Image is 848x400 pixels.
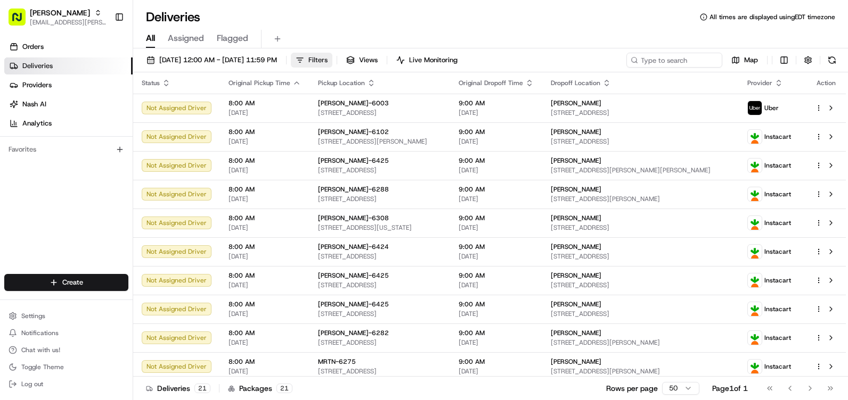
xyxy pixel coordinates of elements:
button: [PERSON_NAME][EMAIL_ADDRESS][PERSON_NAME][DOMAIN_NAME] [4,4,110,30]
img: profile_instacart_ahold_partner.png [748,360,762,373]
span: [DATE] [229,109,301,117]
span: [STREET_ADDRESS][PERSON_NAME] [551,195,730,203]
span: [PERSON_NAME] [551,185,601,194]
span: [DATE] [459,281,534,289]
a: Analytics [4,115,133,132]
span: 8:00 AM [229,271,301,280]
span: [DATE] [459,166,534,174]
span: 9:00 AM [459,329,534,337]
span: Provider [747,79,772,87]
span: Instacart [764,190,791,198]
h1: Deliveries [146,9,200,26]
span: Knowledge Base [21,154,81,165]
span: [PERSON_NAME]-6425 [318,271,389,280]
span: [STREET_ADDRESS] [318,195,442,203]
img: profile_uber_ahold_partner.png [748,101,762,115]
span: [STREET_ADDRESS][US_STATE] [318,223,442,232]
a: Nash AI [4,96,133,113]
span: [STREET_ADDRESS][PERSON_NAME] [551,338,730,347]
span: 9:00 AM [459,185,534,194]
button: Live Monitoring [392,53,462,68]
button: [PERSON_NAME] [30,7,90,18]
span: [PERSON_NAME]-6288 [318,185,389,194]
span: [DATE] [229,223,301,232]
span: [PERSON_NAME] [551,357,601,366]
span: Dropoff Location [551,79,600,87]
button: Map [727,53,763,68]
button: [DATE] 12:00 AM - [DATE] 11:59 PM [142,53,282,68]
span: MRTN-6275 [318,357,356,366]
span: [DATE] 12:00 AM - [DATE] 11:59 PM [159,55,277,65]
img: profile_instacart_ahold_partner.png [748,130,762,144]
img: profile_instacart_ahold_partner.png [748,159,762,172]
span: [DATE] [229,338,301,347]
img: profile_instacart_ahold_partner.png [748,273,762,287]
div: We're available if you need us! [36,112,135,121]
span: Instacart [764,276,791,285]
a: Providers [4,77,133,94]
img: profile_instacart_ahold_partner.png [748,216,762,230]
span: Instacart [764,132,791,141]
span: [STREET_ADDRESS] [551,281,730,289]
button: Toggle Theme [4,360,128,374]
span: Log out [21,380,43,388]
span: [STREET_ADDRESS] [318,338,442,347]
button: Notifications [4,326,128,340]
span: [STREET_ADDRESS][PERSON_NAME][PERSON_NAME] [551,166,730,174]
span: 9:00 AM [459,271,534,280]
button: Chat with us! [4,343,128,357]
span: Live Monitoring [409,55,458,65]
span: [PERSON_NAME] [551,128,601,136]
button: Log out [4,377,128,391]
button: Create [4,274,128,291]
span: 8:00 AM [229,357,301,366]
span: 9:00 AM [459,128,534,136]
span: [DATE] [459,367,534,376]
span: [STREET_ADDRESS] [318,109,442,117]
span: [DATE] [229,195,301,203]
input: Clear [28,69,176,80]
a: Orders [4,38,133,55]
span: [PERSON_NAME] [551,243,601,251]
span: [EMAIL_ADDRESS][PERSON_NAME][DOMAIN_NAME] [30,18,106,27]
span: Uber [764,104,779,112]
span: Analytics [22,119,52,128]
div: Packages [228,383,292,394]
span: [STREET_ADDRESS] [551,310,730,318]
span: [STREET_ADDRESS] [551,223,730,232]
a: Powered byPylon [75,180,129,188]
span: [DATE] [459,310,534,318]
span: 9:00 AM [459,300,534,309]
span: [PERSON_NAME] [551,271,601,280]
span: 8:00 AM [229,329,301,337]
span: [DATE] [229,252,301,261]
a: 📗Knowledge Base [6,150,86,169]
span: [STREET_ADDRESS] [318,252,442,261]
span: [STREET_ADDRESS] [318,310,442,318]
span: Deliveries [22,61,53,71]
span: [DATE] [459,195,534,203]
span: [STREET_ADDRESS] [551,109,730,117]
span: Notifications [21,329,59,337]
span: [DATE] [229,310,301,318]
span: Nash AI [22,99,46,109]
span: Map [744,55,758,65]
span: 8:00 AM [229,214,301,222]
div: 21 [276,384,292,393]
span: Pylon [106,180,129,188]
span: [STREET_ADDRESS] [318,166,442,174]
span: Flagged [217,32,248,45]
span: Instacart [764,219,791,227]
img: 1736555255976-a54dd68f-1ca7-489b-9aae-adbdc363a1c4 [11,102,30,121]
span: Instacart [764,161,791,170]
span: [STREET_ADDRESS] [551,137,730,146]
span: [PERSON_NAME] [551,214,601,222]
button: Views [341,53,382,68]
div: 21 [194,384,210,393]
p: Welcome 👋 [11,43,194,60]
a: Deliveries [4,57,133,74]
span: [PERSON_NAME] [551,329,601,337]
img: profile_instacart_ahold_partner.png [748,302,762,316]
span: 9:00 AM [459,99,534,107]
